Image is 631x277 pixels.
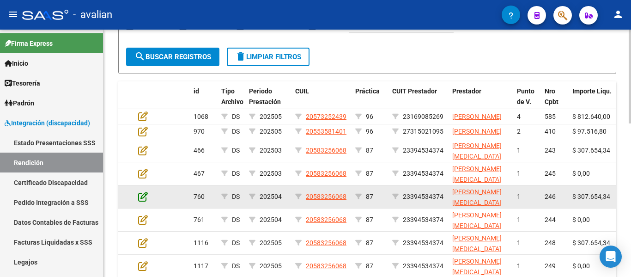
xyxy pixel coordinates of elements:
[388,81,449,122] datatable-header-cell: CUIT Prestador
[194,111,214,122] div: 1068
[306,262,346,270] span: 20583256068
[232,193,240,200] span: DS
[452,211,502,229] span: [PERSON_NAME][MEDICAL_DATA]
[366,193,373,200] span: 87
[232,216,240,223] span: DS
[366,147,373,154] span: 87
[513,81,541,122] datatable-header-cell: Punto de V.
[517,87,534,105] span: Punto de V.
[572,87,612,95] span: Importe Liqu.
[403,113,443,120] span: 23169085269
[194,87,199,95] span: id
[403,216,443,223] span: 23394534374
[545,262,556,270] span: 249
[517,262,521,270] span: 1
[7,9,18,20] mat-icon: menu
[517,147,521,154] span: 1
[366,216,373,223] span: 87
[306,170,346,177] span: 20583256068
[366,128,373,135] span: 96
[260,262,282,270] span: 202505
[232,147,240,154] span: DS
[306,239,346,246] span: 20583256068
[194,126,214,137] div: 970
[403,128,443,135] span: 27315021095
[232,128,240,135] span: DS
[452,188,502,206] span: [PERSON_NAME][MEDICAL_DATA]
[5,118,90,128] span: Integración (discapacidad)
[517,128,521,135] span: 2
[572,128,607,135] span: $ 97.516,80
[517,113,521,120] span: 4
[545,128,556,135] span: 410
[306,193,346,200] span: 20583256068
[232,170,240,177] span: DS
[545,87,558,105] span: Nro Cpbt
[517,170,521,177] span: 1
[126,48,219,66] button: Buscar registros
[366,113,373,120] span: 96
[545,216,556,223] span: 244
[366,239,373,246] span: 87
[545,193,556,200] span: 246
[517,193,521,200] span: 1
[232,239,240,246] span: DS
[545,113,556,120] span: 585
[572,113,610,120] span: $ 812.640,00
[352,81,388,122] datatable-header-cell: Práctica
[572,147,610,154] span: $ 307.654,34
[452,142,502,160] span: [PERSON_NAME][MEDICAL_DATA]
[572,216,590,223] span: $ 0,00
[403,239,443,246] span: 23394534374
[5,58,28,68] span: Inicio
[572,193,610,200] span: $ 307.654,34
[260,113,282,120] span: 202505
[306,128,346,135] span: 20553581401
[306,113,346,120] span: 20573252439
[260,170,282,177] span: 202503
[5,78,40,88] span: Tesorería
[452,234,502,252] span: [PERSON_NAME][MEDICAL_DATA]
[194,215,214,225] div: 761
[403,147,443,154] span: 23394534374
[403,193,443,200] span: 23394534374
[249,87,281,105] span: Periodo Prestación
[260,147,282,154] span: 202503
[260,193,282,200] span: 202504
[227,48,309,66] button: Limpiar filtros
[366,262,373,270] span: 87
[260,216,282,223] span: 202504
[295,87,309,95] span: CUIL
[235,51,246,62] mat-icon: delete
[190,81,218,122] datatable-header-cell: id
[572,262,590,270] span: $ 0,00
[73,5,112,25] span: - avalian
[600,246,622,268] div: Open Intercom Messenger
[306,147,346,154] span: 20583256068
[245,81,291,122] datatable-header-cell: Periodo Prestación
[235,53,301,61] span: Limpiar filtros
[403,262,443,270] span: 23394534374
[306,216,346,223] span: 20583256068
[232,113,240,120] span: DS
[218,81,245,122] datatable-header-cell: Tipo Archivo
[366,170,373,177] span: 87
[452,128,502,135] span: [PERSON_NAME]
[134,53,211,61] span: Buscar registros
[449,81,513,122] datatable-header-cell: Prestador
[572,170,590,177] span: $ 0,00
[517,239,521,246] span: 1
[452,113,502,120] span: [PERSON_NAME]
[545,147,556,154] span: 243
[545,170,556,177] span: 245
[194,168,214,179] div: 467
[452,87,481,95] span: Prestador
[291,81,352,122] datatable-header-cell: CUIL
[355,87,380,95] span: Práctica
[5,38,53,49] span: Firma Express
[5,98,34,108] span: Padrón
[541,81,569,122] datatable-header-cell: Nro Cpbt
[194,238,214,248] div: 1116
[545,239,556,246] span: 248
[613,9,624,20] mat-icon: person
